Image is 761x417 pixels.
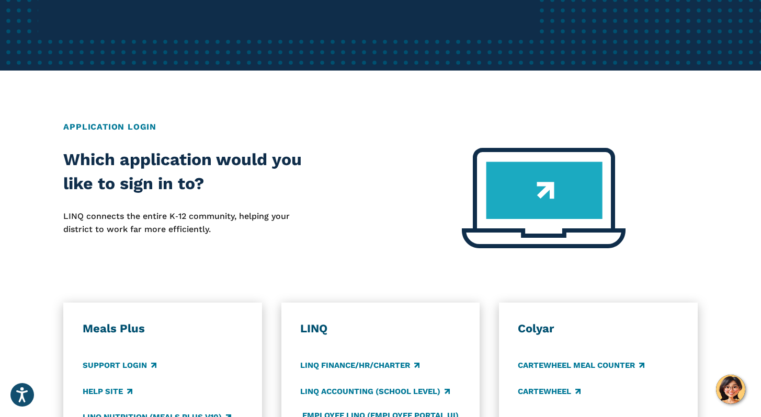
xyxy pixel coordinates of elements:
[300,386,450,397] a: LINQ Accounting (school level)
[83,360,156,372] a: Support Login
[63,210,316,236] p: LINQ connects the entire K‑12 community, helping your district to work far more efficiently.
[63,121,697,133] h2: Application Login
[518,360,644,372] a: CARTEWHEEL Meal Counter
[716,375,745,404] button: Hello, have a question? Let’s chat.
[83,386,132,397] a: Help Site
[518,321,678,336] h3: Colyar
[518,386,581,397] a: CARTEWHEEL
[300,321,461,336] h3: LINQ
[83,321,243,336] h3: Meals Plus
[63,148,316,195] h2: Which application would you like to sign in to?
[300,360,419,372] a: LINQ Finance/HR/Charter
